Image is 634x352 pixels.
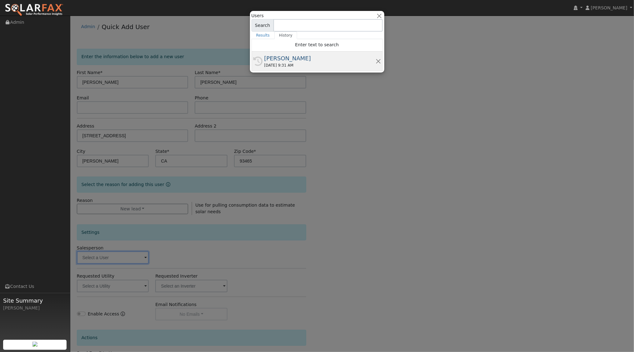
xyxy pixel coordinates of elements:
[32,342,37,347] img: retrieve
[252,32,275,39] a: Results
[274,32,297,39] a: History
[252,13,264,19] span: Users
[252,19,274,32] span: Search
[295,42,339,47] span: Enter text to search
[264,63,376,68] div: [DATE] 9:31 AM
[5,3,63,17] img: SolarFax
[253,57,263,66] i: History
[375,58,381,64] button: Remove this history
[3,305,67,311] div: [PERSON_NAME]
[3,296,67,305] span: Site Summary
[591,5,627,10] span: [PERSON_NAME]
[264,54,376,63] div: [PERSON_NAME]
